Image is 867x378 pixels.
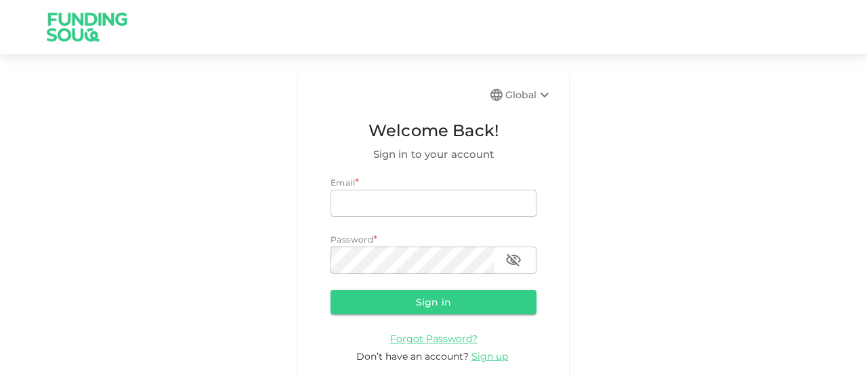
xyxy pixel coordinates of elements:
span: Forgot Password? [390,333,478,345]
span: Password [331,234,373,245]
span: Email [331,177,355,188]
button: Sign in [331,290,536,314]
div: Global [505,87,553,103]
input: email [331,190,536,217]
span: Welcome Back! [331,118,536,144]
a: Forgot Password? [390,332,478,345]
input: password [331,247,494,274]
span: Sign up [471,350,508,362]
span: Don’t have an account? [356,350,469,362]
span: Sign in to your account [331,146,536,163]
